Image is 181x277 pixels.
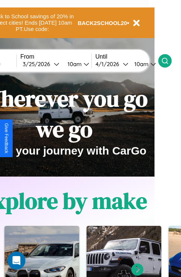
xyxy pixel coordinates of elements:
button: 10am [128,60,158,68]
div: 10am [64,60,84,68]
div: 4 / 1 / 2026 [96,60,123,68]
div: 3 / 25 / 2026 [23,60,54,68]
button: 3/25/2026 [21,60,62,68]
div: 10am [131,60,150,68]
label: From [21,53,91,60]
div: Open Intercom Messenger [7,252,25,270]
label: Until [96,53,158,60]
b: BACK2SCHOOL20 [78,20,127,26]
button: 10am [62,60,91,68]
div: Give Feedback [4,123,9,153]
